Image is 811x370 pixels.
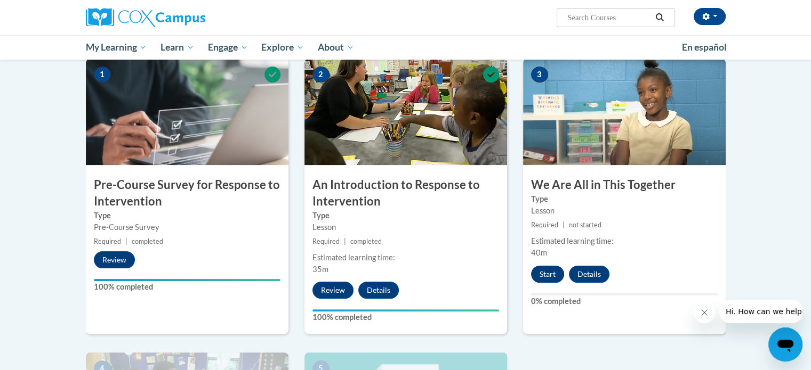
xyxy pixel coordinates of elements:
span: My Learning [85,41,147,54]
span: 2 [312,67,330,83]
label: 100% completed [312,311,499,323]
label: Type [531,193,718,205]
button: Search [652,11,668,24]
span: En español [682,42,727,53]
a: Engage [201,35,255,60]
div: Your progress [312,309,499,311]
span: 1 [94,67,111,83]
button: Account Settings [694,8,726,25]
span: not started [569,221,601,229]
div: Estimated learning time: [312,252,499,264]
a: Cox Campus [86,8,288,27]
img: Course Image [523,59,726,165]
span: completed [350,237,382,245]
span: Explore [261,41,304,54]
button: Details [358,282,399,299]
span: | [563,221,565,229]
a: Explore [254,35,311,60]
img: Course Image [86,59,288,165]
input: Search Courses [566,11,652,24]
span: Hi. How can we help? [6,7,86,16]
div: Pre-Course Survey [94,221,280,233]
h3: We Are All in This Together [523,177,726,193]
button: Start [531,266,564,283]
span: Engage [208,41,248,54]
img: Cox Campus [86,8,205,27]
a: En español [675,36,734,59]
label: 0% completed [531,295,718,307]
a: Learn [154,35,201,60]
button: Review [94,251,135,268]
span: 40m [531,248,547,257]
span: | [125,237,127,245]
iframe: Button to launch messaging window [768,327,802,361]
div: Your progress [94,279,280,281]
span: Learn [160,41,194,54]
span: Required [312,237,340,245]
div: Estimated learning time: [531,235,718,247]
iframe: Message from company [719,300,802,323]
label: Type [312,210,499,221]
button: Details [569,266,609,283]
label: Type [94,210,280,221]
a: About [311,35,361,60]
span: 35m [312,265,328,274]
span: About [318,41,354,54]
a: My Learning [79,35,154,60]
span: Required [531,221,558,229]
span: 3 [531,67,548,83]
div: Main menu [70,35,742,60]
h3: Pre-Course Survey for Response to Intervention [86,177,288,210]
img: Course Image [304,59,507,165]
span: completed [132,237,163,245]
button: Review [312,282,354,299]
span: | [344,237,346,245]
div: Lesson [312,221,499,233]
h3: An Introduction to Response to Intervention [304,177,507,210]
iframe: Close message [694,302,715,323]
div: Lesson [531,205,718,217]
span: Required [94,237,121,245]
label: 100% completed [94,281,280,293]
